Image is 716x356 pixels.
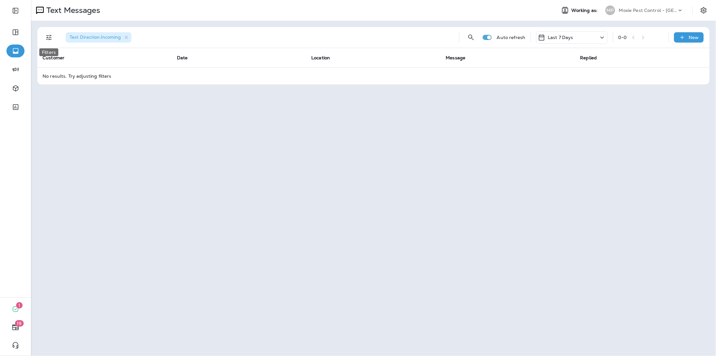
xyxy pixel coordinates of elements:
button: 19 [6,321,24,334]
div: MP [605,5,615,15]
button: Search Messages [465,31,478,44]
span: Date [177,55,188,61]
div: 0 - 0 [618,35,627,40]
span: Customer [43,55,64,61]
span: Message [446,55,466,61]
button: Filters [43,31,55,44]
button: 1 [6,303,24,316]
div: Filters [39,48,58,56]
span: Text Direction : Incoming [70,34,121,40]
p: New [689,35,699,40]
span: Location [311,55,330,61]
td: No results. Try adjusting filters [37,67,710,84]
span: Working as: [572,8,599,13]
button: Settings [698,5,710,16]
p: Text Messages [44,5,100,15]
p: Moxie Pest Control - [GEOGRAPHIC_DATA] [GEOGRAPHIC_DATA] [619,8,677,13]
span: 1 [16,302,23,309]
div: Text Direction:Incoming [66,32,131,43]
span: 19 [15,320,24,327]
p: Auto refresh [497,35,526,40]
button: Expand Sidebar [6,4,24,17]
span: Replied [580,55,597,61]
p: Last 7 Days [548,35,574,40]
